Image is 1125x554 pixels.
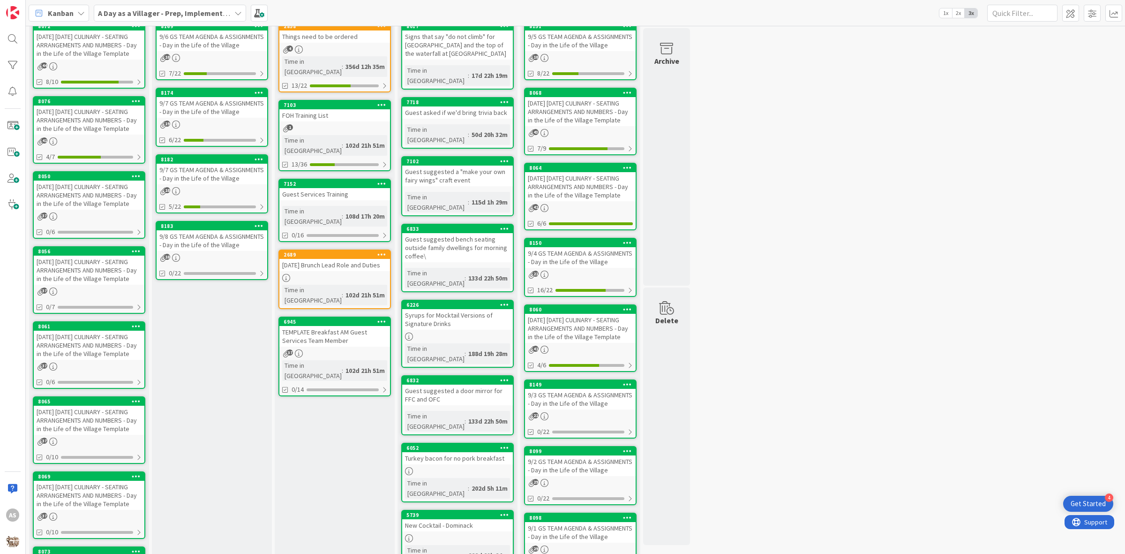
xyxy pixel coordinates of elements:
div: 8056 [34,247,144,256]
a: 6052Turkey bacon for no pork breakfastTime in [GEOGRAPHIC_DATA]:202d 5h 11m [401,443,514,502]
span: 2x [952,8,965,18]
div: Guest asked if we'd bring trivia back [402,106,513,119]
div: TEMPLATE Breakfast AM Guest Services Team Member [279,326,390,347]
div: 9/4 GS TEAM AGENDA & ASSIGNMENTS - Day in the Life of the Village [525,247,636,268]
span: 37 [287,349,293,356]
span: 19 [164,121,170,127]
span: 4/7 [46,152,55,162]
div: 6833Guest suggested bench seating outside family dwellings for morning coffee\ [402,225,513,262]
div: 8099 [525,447,636,455]
div: 6052 [402,444,513,452]
div: 6052 [406,445,513,451]
div: 8069 [34,472,144,481]
div: 8174 [161,90,267,96]
div: 8056[DATE] [DATE] CULINARY - SEATING ARRANGEMENTS AND NUMBERS - Day in the Life of the Village Te... [34,247,144,285]
div: 9/7 GS TEAM AGENDA & ASSIGNMENTS - Day in the Life of the Village [157,164,267,184]
span: 0/6 [46,227,55,237]
a: 8064[DATE] [DATE] CULINARY - SEATING ARRANGEMENTS AND NUMBERS - Day in the Life of the Village Te... [524,163,637,230]
div: 8151 [525,22,636,30]
div: 2689 [279,250,390,259]
div: 102d 21h 51m [343,140,387,151]
div: Time in [GEOGRAPHIC_DATA] [282,285,342,305]
div: 356d 12h 35m [343,61,387,72]
div: 8060[DATE] [DATE] CULINARY - SEATING ARRANGEMENTS AND NUMBERS - Day in the Life of the Village Te... [525,305,636,343]
span: : [468,197,469,207]
div: 6945 [284,319,390,325]
div: 5739 [402,511,513,519]
div: 8069 [38,473,144,480]
div: 108d 17h 20m [343,211,387,221]
div: Time in [GEOGRAPHIC_DATA] [405,268,465,288]
div: 7102 [402,157,513,166]
div: 8065 [38,398,144,405]
div: 6226Syrups for Mocktail Versions of Signature Drinks [402,301,513,330]
div: 8017 [402,22,513,30]
span: : [468,70,469,81]
span: 4/6 [537,360,546,370]
div: 5739 [406,512,513,518]
div: 9/3 GS TEAM AGENDA & ASSIGNMENTS - Day in the Life of the Village [525,389,636,410]
div: 102d 21h 51m [343,290,387,300]
div: 2689[DATE] Brunch Lead Role and Duties [279,250,390,271]
div: 81519/5 GS TEAM AGENDA & ASSIGNMENTS - Day in the Life of the Village [525,22,636,51]
a: 7102Guest suggested a "make your own fairy wings" craft eventTime in [GEOGRAPHIC_DATA]:115d 1h 29m [401,156,514,216]
span: 1 [287,124,293,130]
span: 0/22 [537,493,549,503]
div: 9/5 GS TEAM AGENDA & ASSIGNMENTS - Day in the Life of the Village [525,30,636,51]
div: 8150 [525,239,636,247]
div: Get Started [1071,499,1106,508]
span: : [342,61,343,72]
a: 8076[DATE] [DATE] CULINARY - SEATING ARRANGEMENTS AND NUMBERS - Day in the Life of the Village Te... [33,96,145,164]
div: Delete [655,315,678,326]
div: [DATE] [DATE] CULINARY - SEATING ARRANGEMENTS AND NUMBERS - Day in the Life of the Village Template [34,106,144,135]
a: 8069[DATE] [DATE] CULINARY - SEATING ARRANGEMENTS AND NUMBERS - Day in the Life of the Village Te... [33,471,145,539]
span: : [465,416,466,426]
div: 81499/3 GS TEAM AGENDA & ASSIGNMENTS - Day in the Life of the Village [525,380,636,410]
span: 37 [41,513,47,519]
span: 21 [532,271,539,277]
span: 37 [41,212,47,219]
input: Quick Filter... [987,5,1057,22]
div: 4 [1105,493,1113,502]
div: 9/8 GS TEAM AGENDA & ASSIGNMENTS - Day in the Life of the Village [157,230,267,251]
div: Open Get Started checklist, remaining modules: 4 [1063,496,1113,512]
img: Visit kanbanzone.com [6,6,19,19]
div: [DATE] [DATE] CULINARY - SEATING ARRANGEMENTS AND NUMBERS - Day in the Life of the Village Template [34,331,144,360]
div: 9/7 GS TEAM AGENDA & ASSIGNMENTS - Day in the Life of the Village [157,97,267,118]
div: Time in [GEOGRAPHIC_DATA] [405,124,468,145]
span: 5/22 [169,202,181,212]
a: 2858Things need to be orderedTime in [GEOGRAPHIC_DATA]:356d 12h 35m13/22 [278,21,391,92]
div: [DATE] Brunch Lead Role and Duties [279,259,390,271]
div: 7103FOH Training List [279,101,390,121]
span: 8/10 [46,77,58,87]
div: 8076 [34,97,144,106]
div: 6832 [402,376,513,385]
span: : [468,129,469,140]
div: 6945TEMPLATE Breakfast AM Guest Services Team Member [279,318,390,347]
span: 0/22 [537,427,549,437]
div: Syrups for Mocktail Versions of Signature Drinks [402,309,513,330]
div: 102d 21h 51m [343,365,387,376]
div: [DATE] [DATE] CULINARY - SEATING ARRANGEMENTS AND NUMBERS - Day in the Life of the Village Template [525,97,636,126]
div: Archive [654,55,679,67]
a: 8017Signs that say "do not climb" for [GEOGRAPHIC_DATA] and the top of the waterfall at [GEOGRAPH... [401,21,514,90]
div: 81839/8 GS TEAM AGENDA & ASSIGNMENTS - Day in the Life of the Village [157,222,267,251]
div: Signs that say "do not climb" for [GEOGRAPHIC_DATA] and the top of the waterfall at [GEOGRAPHIC_D... [402,30,513,60]
span: 37 [41,288,47,294]
span: 0/14 [292,385,304,395]
span: 43 [532,129,539,135]
div: Things need to be ordered [279,30,390,43]
div: Time in [GEOGRAPHIC_DATA] [405,478,468,499]
div: 2858Things need to be ordered [279,22,390,43]
span: 8/22 [537,68,549,78]
a: 8068[DATE] [DATE] CULINARY - SEATING ARRANGEMENTS AND NUMBERS - Day in the Life of the Village Te... [524,88,637,155]
span: 7/9 [537,144,546,153]
span: : [342,140,343,151]
b: A Day as a Villager - Prep, Implement and Execute [98,8,265,18]
a: 6226Syrups for Mocktail Versions of Signature DrinksTime in [GEOGRAPHIC_DATA]:188d 19h 28m [401,300,514,368]
div: [DATE] [DATE] CULINARY - SEATING ARRANGEMENTS AND NUMBERS - Day in the Life of the Village Template [34,406,144,435]
span: 18 [164,54,170,60]
div: 8099 [529,448,636,455]
div: 2858 [279,22,390,30]
div: 8068 [525,89,636,97]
